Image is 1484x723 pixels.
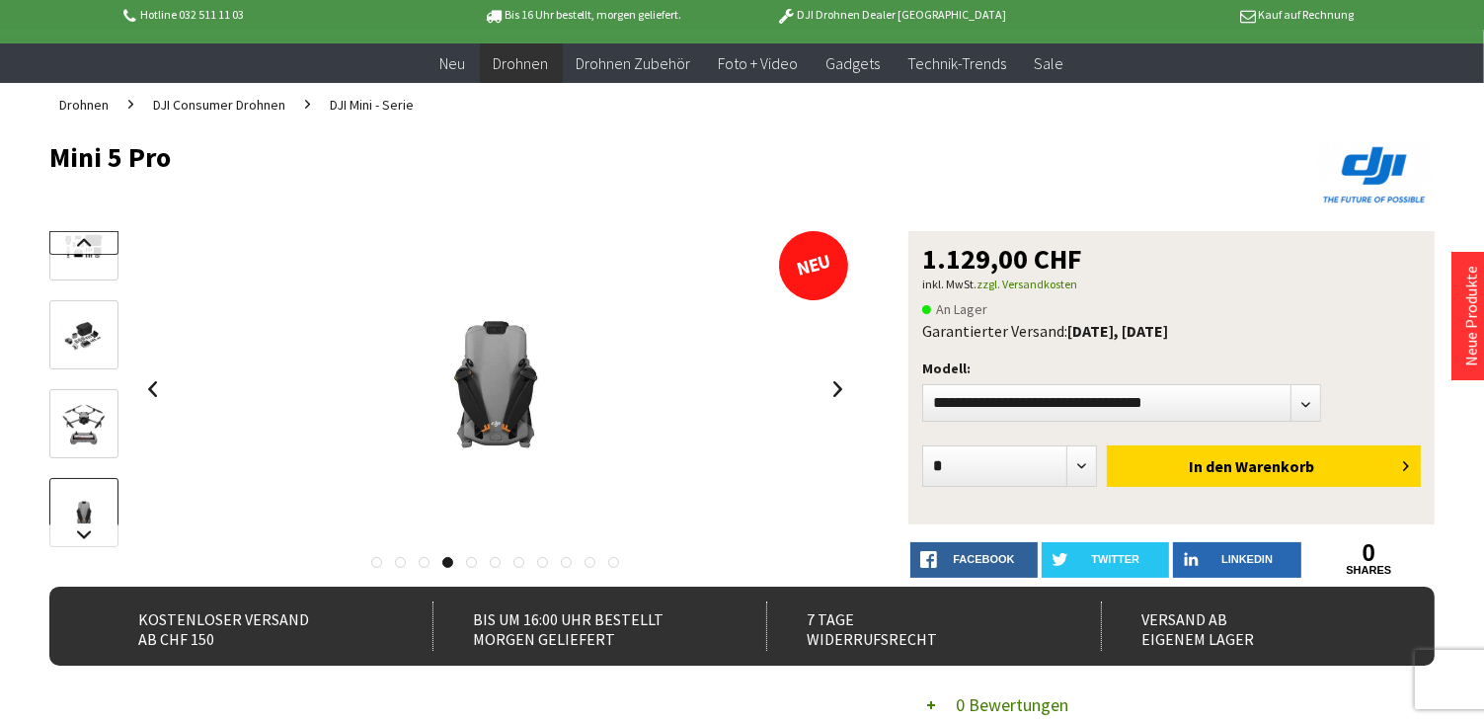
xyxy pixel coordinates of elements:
span: Sale [1035,53,1064,73]
span: 1.129,00 CHF [922,245,1082,273]
a: zzgl. Versandkosten [976,277,1077,291]
a: Drohnen [480,43,563,84]
span: Neu [440,53,466,73]
a: DJI Consumer Drohnen [143,83,295,126]
a: Neue Produkte [1461,266,1481,366]
span: Drohnen [494,53,549,73]
a: Neu [427,43,480,84]
a: LinkedIn [1173,542,1300,578]
span: Warenkorb [1235,456,1314,476]
a: Foto + Video [705,43,813,84]
p: inkl. MwSt. [922,273,1421,296]
h1: Mini 5 Pro [49,142,1157,172]
span: LinkedIn [1221,553,1273,565]
span: Drohnen [59,96,109,114]
span: Foto + Video [719,53,799,73]
span: twitter [1091,553,1139,565]
img: DJI [1316,142,1435,207]
div: 7 Tage Widerrufsrecht [766,602,1060,651]
span: Technik-Trends [908,53,1007,73]
div: Garantierter Versand: [922,321,1421,341]
a: twitter [1042,542,1169,578]
span: DJI Consumer Drohnen [153,96,285,114]
a: facebook [910,542,1038,578]
p: Kauf auf Rechnung [1046,3,1354,27]
a: 0 [1305,542,1433,564]
span: Drohnen Zubehör [577,53,691,73]
span: In den [1189,456,1232,476]
a: Drohnen [49,83,118,126]
div: Kostenloser Versand ab CHF 150 [99,602,393,651]
a: Sale [1021,43,1078,84]
div: Bis um 16:00 Uhr bestellt Morgen geliefert [432,602,727,651]
p: DJI Drohnen Dealer [GEOGRAPHIC_DATA] [738,3,1046,27]
a: Technik-Trends [895,43,1021,84]
a: Drohnen Zubehör [563,43,705,84]
span: facebook [953,553,1014,565]
span: DJI Mini - Serie [330,96,414,114]
span: An Lager [922,297,987,321]
button: In den Warenkorb [1107,445,1421,487]
div: Versand ab eigenem Lager [1101,602,1395,651]
p: Bis 16 Uhr bestellt, morgen geliefert. [429,3,737,27]
p: Modell: [922,357,1421,380]
span: Gadgets [826,53,881,73]
b: [DATE], [DATE] [1067,321,1168,341]
a: Gadgets [813,43,895,84]
a: DJI Mini - Serie [320,83,424,126]
a: shares [1305,564,1433,577]
p: Hotline 032 511 11 03 [120,3,429,27]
